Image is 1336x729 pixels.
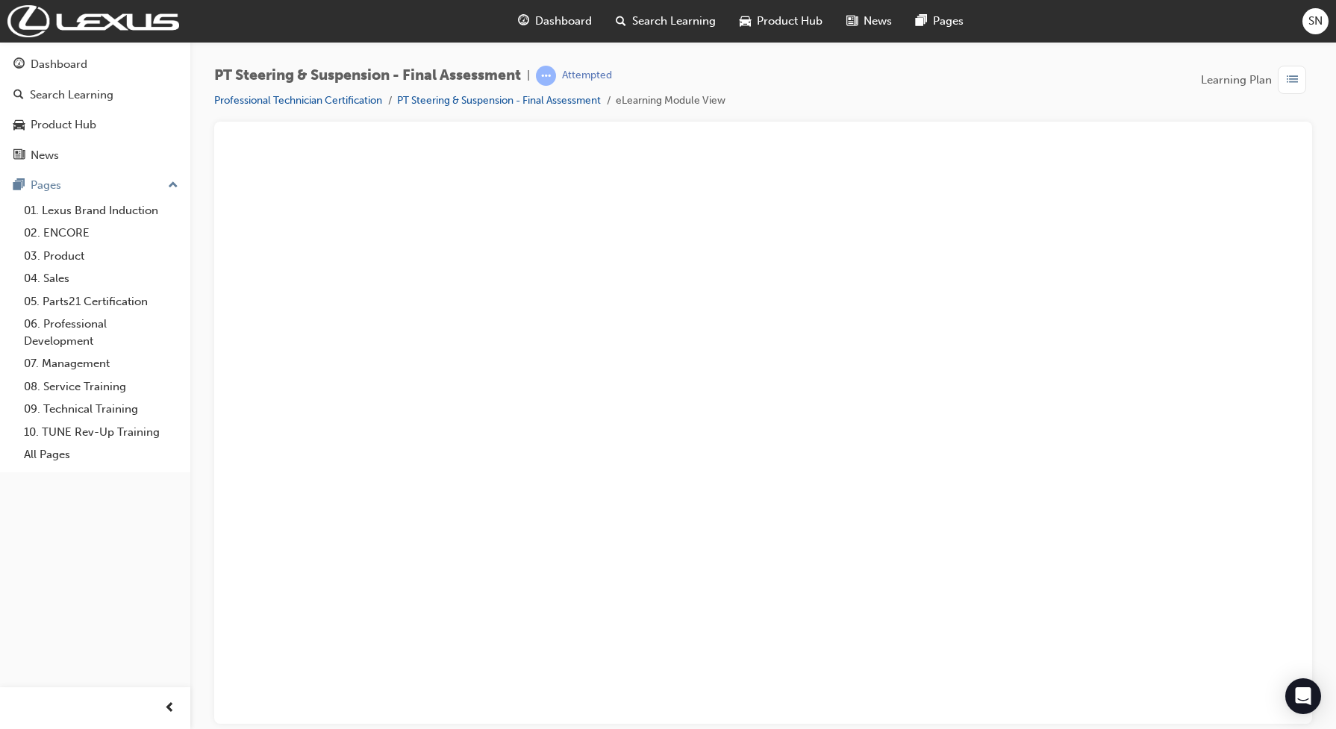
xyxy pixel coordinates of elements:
a: PT Steering & Suspension - Final Assessment [397,94,601,107]
a: Product Hub [6,111,184,139]
span: up-icon [168,176,178,195]
div: News [31,147,59,164]
a: 02. ENCORE [18,222,184,245]
a: pages-iconPages [904,6,976,37]
a: 06. Professional Development [18,313,184,352]
span: search-icon [13,89,24,102]
a: 07. Management [18,352,184,375]
span: News [864,13,892,30]
a: News [6,142,184,169]
a: 04. Sales [18,267,184,290]
a: guage-iconDashboard [506,6,604,37]
span: Product Hub [757,13,822,30]
span: Dashboard [535,13,592,30]
a: 03. Product [18,245,184,268]
span: prev-icon [164,699,175,718]
div: Attempted [562,69,612,83]
span: news-icon [13,149,25,163]
span: pages-icon [916,12,927,31]
span: PT Steering & Suspension - Final Assessment [214,67,521,84]
button: Pages [6,172,184,199]
button: SN [1302,8,1329,34]
li: eLearning Module View [616,93,725,110]
div: Pages [31,177,61,194]
div: Open Intercom Messenger [1285,678,1321,714]
a: news-iconNews [834,6,904,37]
span: car-icon [740,12,751,31]
span: | [527,67,530,84]
a: Professional Technician Certification [214,94,382,107]
span: pages-icon [13,179,25,193]
span: car-icon [13,119,25,132]
span: list-icon [1287,71,1298,90]
a: 05. Parts21 Certification [18,290,184,313]
span: guage-icon [518,12,529,31]
div: Search Learning [30,87,113,104]
span: SN [1308,13,1323,30]
button: Learning Plan [1201,66,1312,94]
a: 10. TUNE Rev-Up Training [18,421,184,444]
a: Dashboard [6,51,184,78]
div: Dashboard [31,56,87,73]
span: learningRecordVerb_ATTEMPT-icon [536,66,556,86]
a: 01. Lexus Brand Induction [18,199,184,222]
span: news-icon [846,12,858,31]
a: Search Learning [6,81,184,109]
a: car-iconProduct Hub [728,6,834,37]
span: search-icon [616,12,626,31]
span: guage-icon [13,58,25,72]
a: All Pages [18,443,184,466]
span: Pages [933,13,964,30]
a: search-iconSearch Learning [604,6,728,37]
div: Product Hub [31,116,96,134]
img: Trak [7,5,179,37]
span: Search Learning [632,13,716,30]
span: Learning Plan [1201,72,1272,89]
a: 09. Technical Training [18,398,184,421]
button: DashboardSearch LearningProduct HubNews [6,48,184,172]
a: 08. Service Training [18,375,184,398]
